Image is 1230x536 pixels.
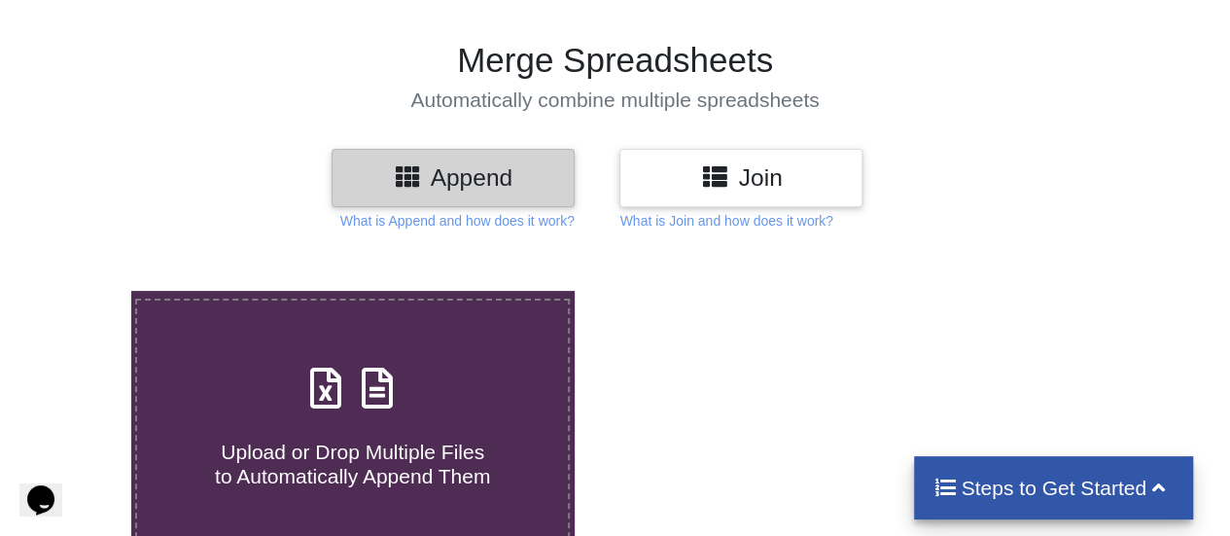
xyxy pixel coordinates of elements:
h3: Join [634,163,848,192]
h4: Steps to Get Started [933,476,1174,500]
span: Upload or Drop Multiple Files to Automatically Append Them [215,441,490,487]
p: What is Append and how does it work? [340,211,575,231]
h3: Append [346,163,560,192]
p: What is Join and how does it work? [619,211,832,231]
iframe: chat widget [19,458,82,517]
